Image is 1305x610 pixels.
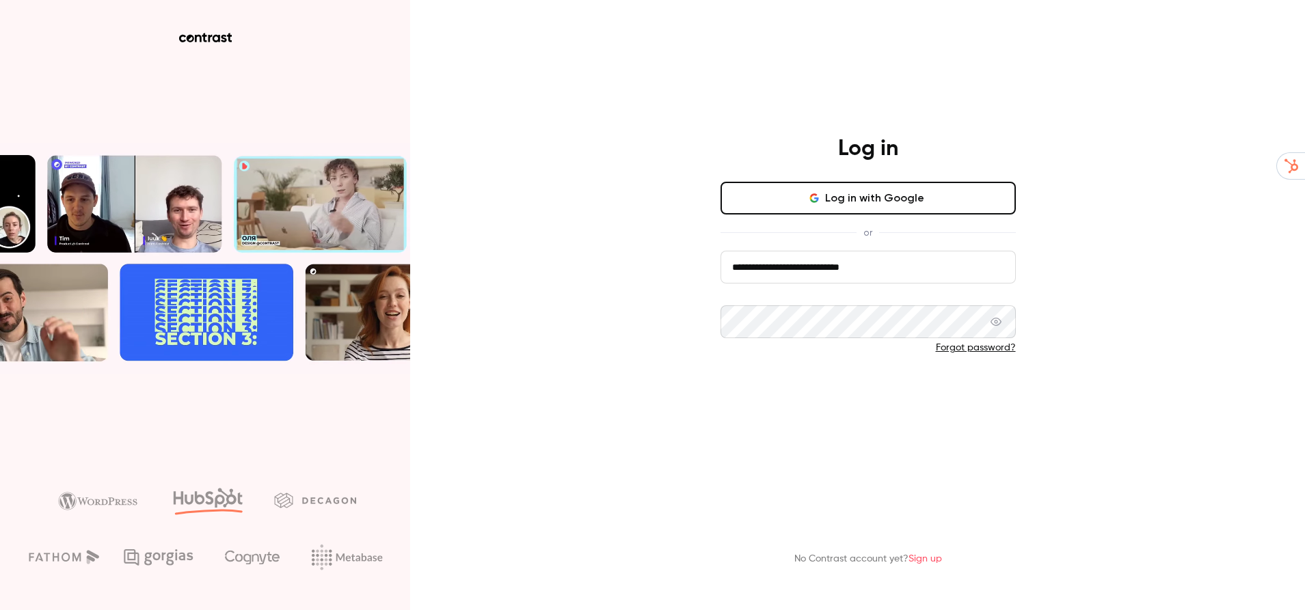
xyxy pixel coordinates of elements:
button: Log in [721,376,1016,409]
img: decagon [274,493,356,508]
p: No Contrast account yet? [794,552,942,566]
a: Sign up [909,554,942,564]
button: Log in with Google [721,182,1016,214]
a: Forgot password? [936,343,1016,352]
span: or [857,225,879,240]
h4: Log in [838,135,898,163]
